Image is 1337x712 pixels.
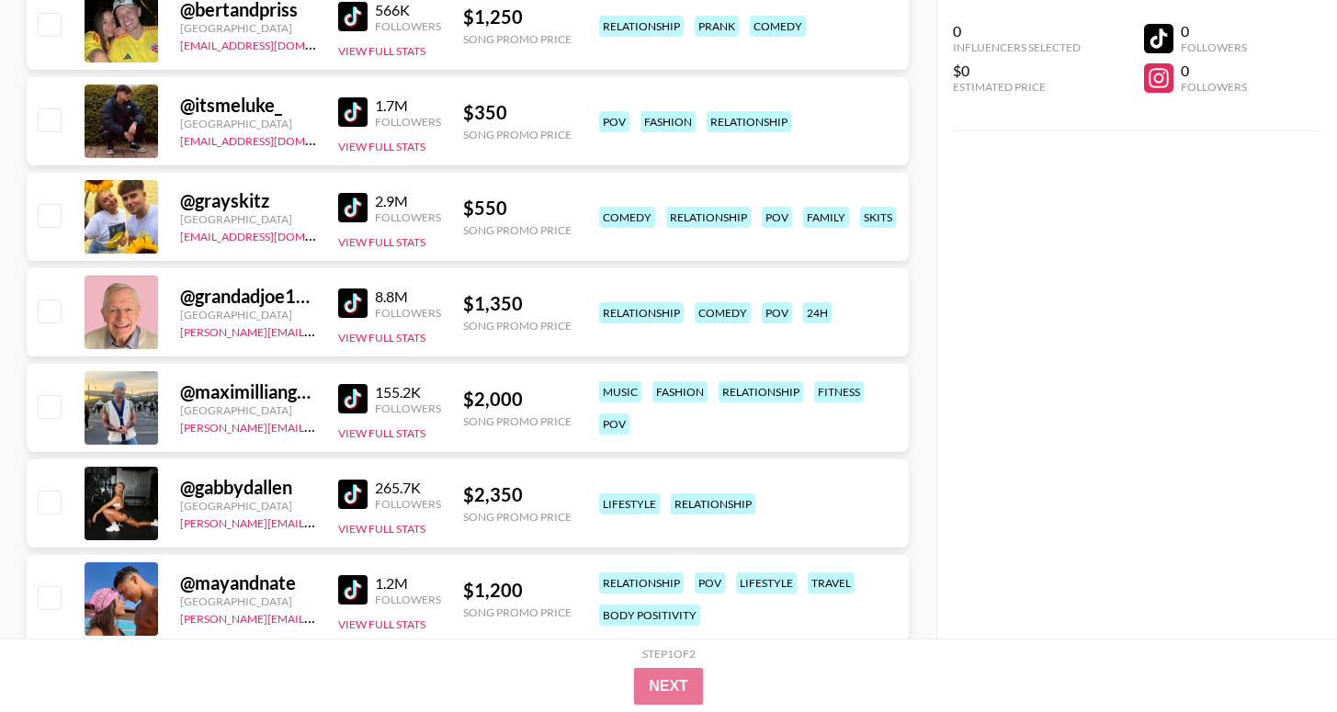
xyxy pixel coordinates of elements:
[375,306,441,320] div: Followers
[180,189,316,212] div: @ grayskitz
[634,668,703,705] button: Next
[180,285,316,308] div: @ grandadjoe1933
[338,480,368,509] img: TikTok
[338,140,425,153] button: View Full Stats
[180,35,365,52] a: [EMAIL_ADDRESS][DOMAIN_NAME]
[1181,22,1247,40] div: 0
[338,44,425,58] button: View Full Stats
[599,302,684,323] div: relationship
[695,572,725,593] div: pov
[375,96,441,115] div: 1.7M
[1181,62,1247,80] div: 0
[1181,80,1247,94] div: Followers
[338,384,368,413] img: TikTok
[599,381,641,402] div: music
[1245,620,1315,690] iframe: Drift Widget Chat Controller
[180,513,452,530] a: [PERSON_NAME][EMAIL_ADDRESS][DOMAIN_NAME]
[463,101,572,124] div: $ 350
[642,647,696,661] div: Step 1 of 2
[338,97,368,127] img: TikTok
[375,401,441,415] div: Followers
[180,226,365,243] a: [EMAIL_ADDRESS][DOMAIN_NAME]
[463,292,572,315] div: $ 1,350
[180,94,316,117] div: @ itsmeluke_
[375,574,441,593] div: 1.2M
[180,499,316,513] div: [GEOGRAPHIC_DATA]
[375,115,441,129] div: Followers
[640,111,696,132] div: fashion
[463,223,572,237] div: Song Promo Price
[953,40,1081,54] div: Influencers Selected
[338,288,368,318] img: TikTok
[463,605,572,619] div: Song Promo Price
[338,193,368,222] img: TikTok
[463,579,572,602] div: $ 1,200
[180,417,452,435] a: [PERSON_NAME][EMAIL_ADDRESS][DOMAIN_NAME]
[338,575,368,605] img: TikTok
[803,207,849,228] div: family
[180,212,316,226] div: [GEOGRAPHIC_DATA]
[599,572,684,593] div: relationship
[180,322,452,339] a: [PERSON_NAME][EMAIL_ADDRESS][DOMAIN_NAME]
[180,594,316,608] div: [GEOGRAPHIC_DATA]
[180,21,316,35] div: [GEOGRAPHIC_DATA]
[671,493,755,514] div: relationship
[180,571,316,594] div: @ mayandnate
[375,383,441,401] div: 155.2K
[338,426,425,440] button: View Full Stats
[375,288,441,306] div: 8.8M
[180,308,316,322] div: [GEOGRAPHIC_DATA]
[180,380,316,403] div: @ maximilliangee
[652,381,708,402] div: fashion
[463,483,572,506] div: $ 2,350
[599,207,655,228] div: comedy
[860,207,896,228] div: skits
[375,479,441,497] div: 265.7K
[463,128,572,141] div: Song Promo Price
[599,413,629,435] div: pov
[599,16,684,37] div: relationship
[463,388,572,411] div: $ 2,000
[707,111,791,132] div: relationship
[1181,40,1247,54] div: Followers
[338,235,425,249] button: View Full Stats
[695,302,751,323] div: comedy
[762,207,792,228] div: pov
[180,476,316,499] div: @ gabbydallen
[599,605,700,626] div: body positivity
[953,22,1081,40] div: 0
[180,130,365,148] a: [EMAIL_ADDRESS][DOMAIN_NAME]
[375,19,441,33] div: Followers
[750,16,806,37] div: comedy
[375,192,441,210] div: 2.9M
[463,414,572,428] div: Song Promo Price
[338,522,425,536] button: View Full Stats
[338,2,368,31] img: TikTok
[463,6,572,28] div: $ 1,250
[814,381,864,402] div: fitness
[375,497,441,511] div: Followers
[463,197,572,220] div: $ 550
[599,111,629,132] div: pov
[338,617,425,631] button: View Full Stats
[463,510,572,524] div: Song Promo Price
[808,572,855,593] div: travel
[599,493,660,514] div: lifestyle
[375,1,441,19] div: 566K
[375,593,441,606] div: Followers
[803,302,832,323] div: 24h
[375,210,441,224] div: Followers
[695,16,739,37] div: prank
[762,302,792,323] div: pov
[338,331,425,345] button: View Full Stats
[736,572,797,593] div: lifestyle
[463,32,572,46] div: Song Promo Price
[666,207,751,228] div: relationship
[719,381,803,402] div: relationship
[953,62,1081,80] div: $0
[180,608,452,626] a: [PERSON_NAME][EMAIL_ADDRESS][DOMAIN_NAME]
[180,403,316,417] div: [GEOGRAPHIC_DATA]
[463,319,572,333] div: Song Promo Price
[953,80,1081,94] div: Estimated Price
[180,117,316,130] div: [GEOGRAPHIC_DATA]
